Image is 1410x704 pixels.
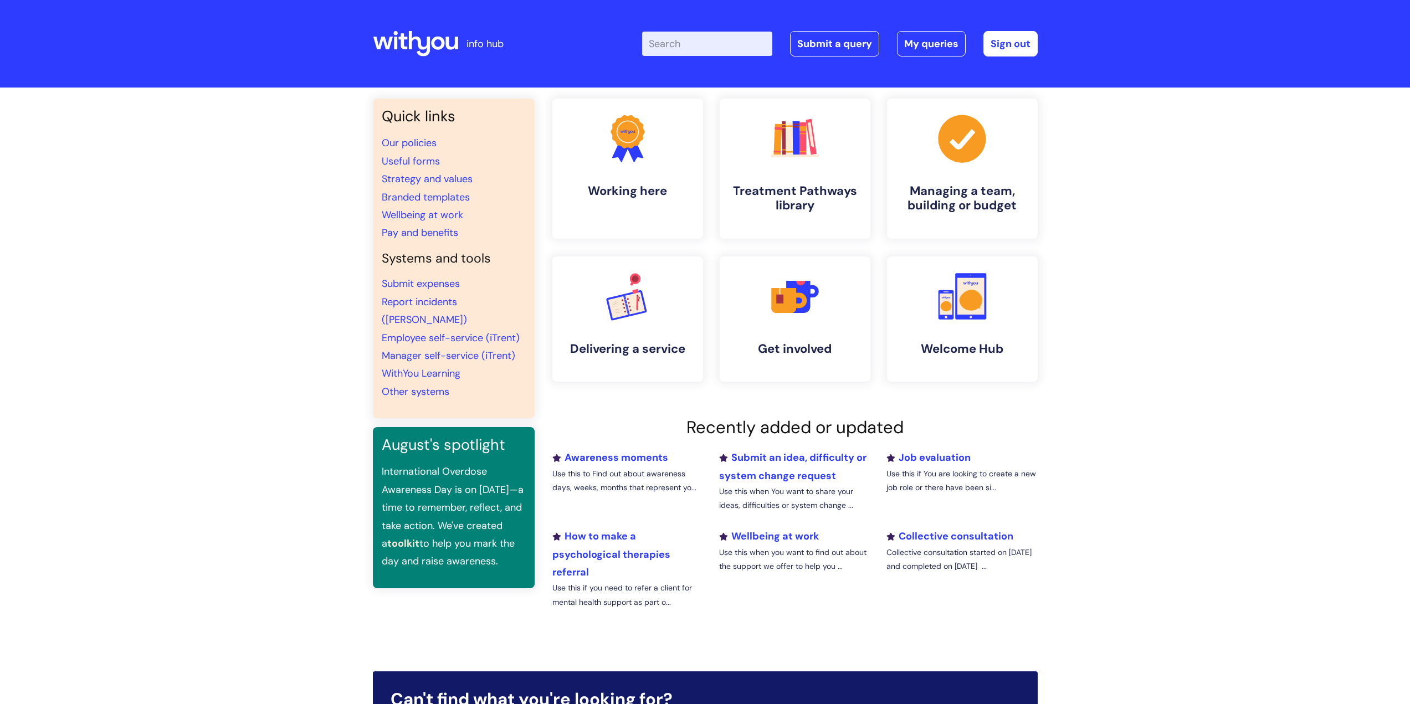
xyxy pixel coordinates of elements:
[382,155,440,168] a: Useful forms
[382,251,526,266] h4: Systems and tools
[642,32,772,56] input: Search
[729,184,862,213] h4: Treatment Pathways library
[387,537,419,550] a: toolkit
[561,342,694,356] h4: Delivering a service
[790,31,879,56] a: Submit a query
[896,342,1029,356] h4: Welcome Hub
[382,208,463,222] a: Wellbeing at work
[382,349,515,362] a: Manager self-service (iTrent)
[552,530,670,579] a: How to make a psychological therapies referral
[897,31,966,56] a: My queries
[382,331,520,345] a: Employee self-service (iTrent)
[382,436,526,454] h3: August's spotlight
[896,184,1029,213] h4: Managing a team, building or budget
[886,451,971,464] a: Job evaluation
[382,107,526,125] h3: Quick links
[382,367,460,380] a: WithYou Learning
[886,467,1037,495] p: Use this if You are looking to create a new job role or there have been si...
[382,463,526,570] p: International Overdose Awareness Day is on [DATE]—a time to remember, reflect, and take action. W...
[382,136,437,150] a: Our policies
[382,385,449,398] a: Other systems
[729,342,862,356] h4: Get involved
[552,451,668,464] a: Awareness moments
[382,295,467,326] a: Report incidents ([PERSON_NAME])
[720,99,870,239] a: Treatment Pathways library
[382,191,470,204] a: Branded templates
[886,530,1013,543] a: Collective consultation
[552,99,703,239] a: Working here
[983,31,1038,56] a: Sign out
[552,417,1038,438] h2: Recently added or updated
[382,277,460,290] a: Submit expenses
[642,31,1038,56] div: | -
[552,581,703,609] p: Use this if you need to refer a client for mental health support as part o...
[466,35,504,53] p: info hub
[719,530,819,543] a: Wellbeing at work
[886,546,1037,573] p: Collective consultation started on [DATE] and completed on [DATE] ...
[382,226,458,239] a: Pay and benefits
[719,451,866,482] a: Submit an idea, difficulty or system change request
[719,485,870,512] p: Use this when You want to share your ideas, difficulties or system change ...
[887,256,1038,382] a: Welcome Hub
[887,99,1038,239] a: Managing a team, building or budget
[720,256,870,382] a: Get involved
[552,467,703,495] p: Use this to Find out about awareness days, weeks, months that represent yo...
[382,172,473,186] a: Strategy and values
[561,184,694,198] h4: Working here
[719,546,870,573] p: Use this when you want to find out about the support we offer to help you ...
[552,256,703,382] a: Delivering a service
